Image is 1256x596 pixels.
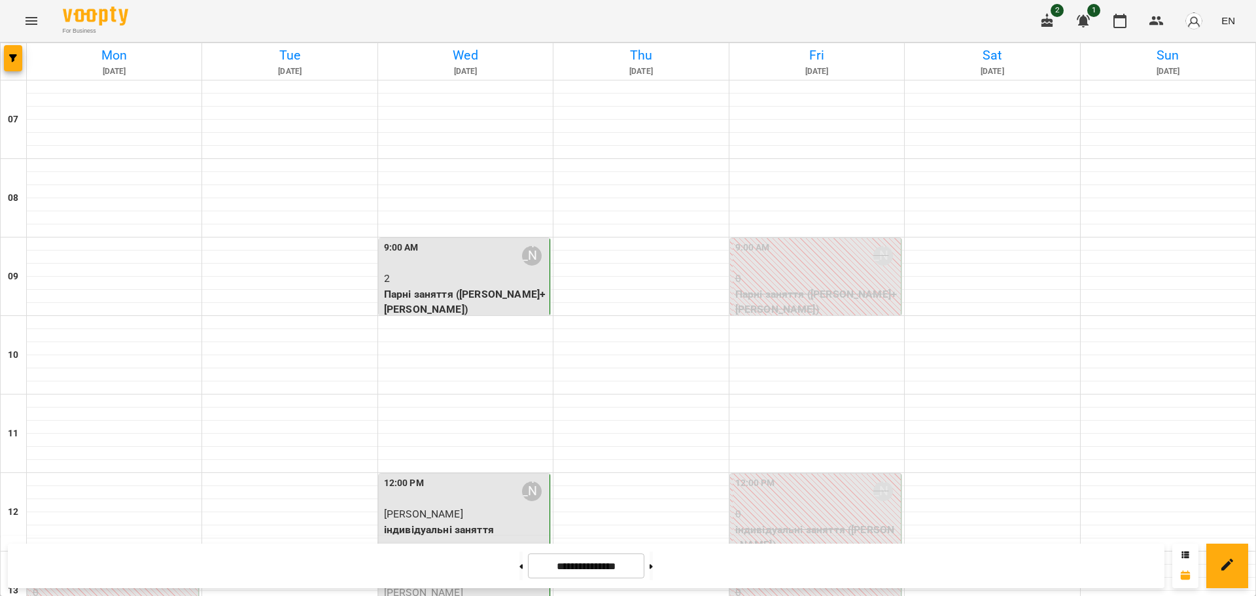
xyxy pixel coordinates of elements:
div: Білинець Магдалина Василівна [522,482,542,501]
img: avatar_s.png [1185,12,1203,30]
h6: [DATE] [731,65,902,78]
h6: Mon [29,45,200,65]
div: Білинець Магдалина Василівна [873,482,893,501]
button: EN [1216,9,1240,33]
h6: 12 [8,505,18,519]
h6: Thu [555,45,726,65]
h6: 07 [8,113,18,127]
span: 1 [1087,4,1100,17]
h6: 08 [8,191,18,205]
p: 0 [735,271,898,287]
p: Парні заняття ([PERSON_NAME]+[PERSON_NAME]) [735,287,898,317]
div: Білинець Магдалина Василівна [873,246,893,266]
p: індивідуальні заняття [384,522,547,538]
h6: Sat [907,45,1077,65]
h6: [DATE] [1083,65,1253,78]
label: 12:00 PM [384,476,424,491]
h6: [DATE] [555,65,726,78]
label: 12:00 PM [735,476,775,491]
button: Menu [16,5,47,37]
h6: [DATE] [380,65,551,78]
h6: [DATE] [907,65,1077,78]
label: 9:00 AM [384,241,419,255]
span: 2 [1051,4,1064,17]
h6: Fri [731,45,902,65]
span: EN [1221,14,1235,27]
h6: 11 [8,427,18,441]
p: 0 [735,506,898,522]
h6: [DATE] [29,65,200,78]
h6: Wed [380,45,551,65]
img: Voopty Logo [63,7,128,26]
h6: 10 [8,348,18,362]
h6: 09 [8,270,18,284]
p: індивідуальні заняття ([PERSON_NAME]) [735,522,898,553]
h6: [DATE] [204,65,375,78]
div: Білинець Магдалина Василівна [522,246,542,266]
p: 2 [384,271,547,287]
p: Парні заняття ([PERSON_NAME]+[PERSON_NAME]) [384,287,547,317]
span: For Business [63,27,128,35]
h6: Sun [1083,45,1253,65]
h6: Tue [204,45,375,65]
span: [PERSON_NAME] [384,508,463,520]
label: 9:00 AM [735,241,770,255]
